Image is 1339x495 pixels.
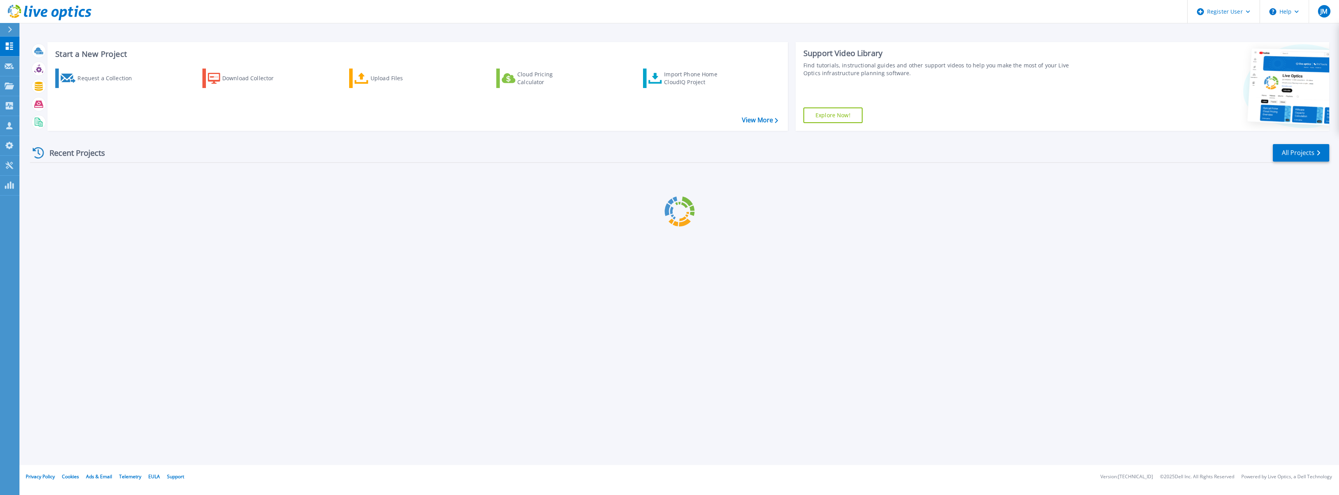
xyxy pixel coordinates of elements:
[1241,474,1332,479] li: Powered by Live Optics, a Dell Technology
[222,70,285,86] div: Download Collector
[77,70,140,86] div: Request a Collection
[148,473,160,480] a: EULA
[1100,474,1153,479] li: Version: [TECHNICAL_ID]
[664,70,725,86] div: Import Phone Home CloudIQ Project
[30,143,116,162] div: Recent Projects
[1273,144,1329,162] a: All Projects
[167,473,184,480] a: Support
[803,107,863,123] a: Explore Now!
[86,473,112,480] a: Ads & Email
[371,70,433,86] div: Upload Files
[55,50,778,58] h3: Start a New Project
[119,473,141,480] a: Telemetry
[496,69,583,88] a: Cloud Pricing Calculator
[1320,8,1327,14] span: JM
[26,473,55,480] a: Privacy Policy
[1160,474,1234,479] li: © 2025 Dell Inc. All Rights Reserved
[349,69,436,88] a: Upload Files
[742,116,778,124] a: View More
[803,48,1082,58] div: Support Video Library
[62,473,79,480] a: Cookies
[55,69,142,88] a: Request a Collection
[803,62,1082,77] div: Find tutorials, instructional guides and other support videos to help you make the most of your L...
[517,70,580,86] div: Cloud Pricing Calculator
[202,69,289,88] a: Download Collector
